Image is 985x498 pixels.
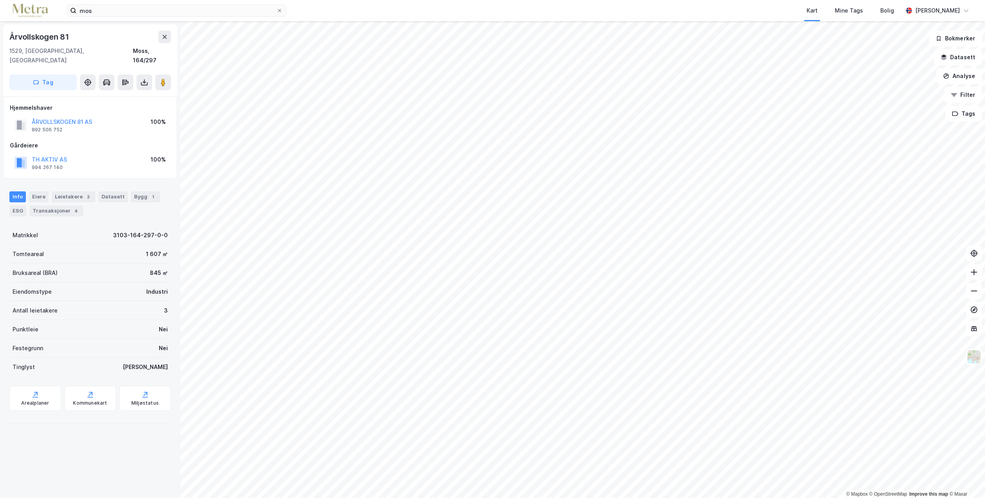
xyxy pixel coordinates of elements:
div: Industri [146,287,168,296]
div: Matrikkel [13,231,38,240]
div: Moss, 164/297 [133,46,171,65]
div: Bygg [131,191,160,202]
img: metra-logo.256734c3b2bbffee19d4.png [13,4,48,18]
button: Tags [945,106,982,122]
a: Mapbox [846,491,868,497]
button: Filter [944,87,982,103]
div: Datasett [98,191,128,202]
div: Eiere [29,191,49,202]
div: 3103-164-297-0-0 [113,231,168,240]
div: Transaksjoner [29,205,83,216]
div: Eiendomstype [13,287,52,296]
button: Bokmerker [929,31,982,46]
div: [PERSON_NAME] [915,6,960,15]
div: Leietakere [52,191,95,202]
div: Festegrunn [13,344,43,353]
a: Improve this map [909,491,948,497]
div: ESG [9,205,26,216]
div: 3 [84,193,92,201]
iframe: Chat Widget [946,460,985,498]
a: OpenStreetMap [869,491,907,497]
div: 845 ㎡ [150,268,168,278]
img: Z [967,349,981,364]
div: 100% [151,117,166,127]
button: Analyse [936,68,982,84]
div: Tinglyst [13,362,35,372]
div: Gårdeiere [10,141,171,150]
div: Kommunekart [73,400,107,406]
div: Hjemmelshaver [10,103,171,113]
div: Bolig [880,6,894,15]
div: Miljøstatus [131,400,159,406]
div: [PERSON_NAME] [123,362,168,372]
div: Årvollskogen 81 [9,31,71,43]
button: Datasett [934,49,982,65]
div: Nei [159,325,168,334]
div: 994 267 140 [32,164,63,171]
div: Tomteareal [13,249,44,259]
div: 1 [149,193,157,201]
div: Punktleie [13,325,38,334]
div: 3 [164,306,168,315]
div: 4 [72,207,80,215]
div: Arealplaner [21,400,49,406]
div: Info [9,191,26,202]
div: Mine Tags [835,6,863,15]
div: 892 506 752 [32,127,62,133]
div: 1 607 ㎡ [146,249,168,259]
div: Kart [807,6,818,15]
div: Antall leietakere [13,306,58,315]
button: Tag [9,75,77,90]
div: Bruksareal (BRA) [13,268,58,278]
div: Nei [159,344,168,353]
div: 100% [151,155,166,164]
input: Søk på adresse, matrikkel, gårdeiere, leietakere eller personer [76,5,276,16]
div: 1529, [GEOGRAPHIC_DATA], [GEOGRAPHIC_DATA] [9,46,133,65]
